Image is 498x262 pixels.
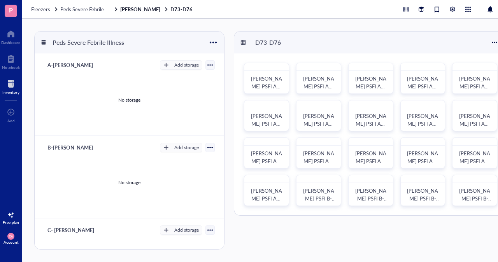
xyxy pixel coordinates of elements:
div: A-[PERSON_NAME] [44,60,96,70]
span: [PERSON_NAME] PSFI B-Plasma-Bio-04 [459,187,492,218]
div: C- [PERSON_NAME] [44,225,98,236]
span: P [9,5,13,15]
div: Add storage [174,62,199,69]
button: Add storage [160,143,202,152]
span: [PERSON_NAME] PSFI A0-Plasma-Bio-04 [303,75,334,106]
span: [PERSON_NAME] PSFI A3-Plasma-Bio-01 [251,187,282,218]
div: Free plan [3,220,19,225]
span: [PERSON_NAME] PSFI B-Plasma-Bio-02 [355,187,388,218]
div: Account [4,240,19,244]
a: Inventory [2,77,19,95]
div: Add storage [174,144,199,151]
span: [PERSON_NAME] PSFI A0-Plasma-Bio-06 [407,75,438,106]
span: [PERSON_NAME] PSFI A0-Plasma-Bio-05 [355,75,386,106]
span: [PERSON_NAME] PSFI A0-Plasma-Bio-11 [407,112,438,143]
span: [PERSON_NAME] PSFI A1-Plasma-Bio-01 [355,149,386,180]
button: Add storage [160,225,202,235]
a: Notebook [2,53,20,70]
div: Notebook [2,65,20,70]
span: [PERSON_NAME] PSFI A0-Plasma-Bio-08 [251,112,282,143]
div: Inventory [2,90,19,95]
div: Add [7,118,15,123]
span: [PERSON_NAME] PSFI A2-Plasma-Bio-01 [459,149,490,180]
a: Freezers [31,6,59,13]
span: [PERSON_NAME] PSFI A0-Plasma-Bio-03 [251,75,282,106]
div: Add storage [174,227,199,234]
span: [PERSON_NAME] PSFI A0-Plasma-Bio-13 [251,149,282,180]
div: No storage [118,97,140,104]
div: No storage [118,179,140,186]
span: [PERSON_NAME] PSFI A0-Plasma-Bio-10 [355,112,386,143]
div: D73-D76 [252,36,298,49]
a: Peds Severe Febrile Illness [60,6,119,13]
div: Peds Severe Febrile Illness [49,36,128,49]
button: Add storage [160,60,202,70]
span: [PERSON_NAME] PSFI A0-Plasma-Bio-14 [303,149,334,180]
a: Dashboard [1,28,21,45]
span: [PERSON_NAME] PSFI B-Plasma-Bio-01 [303,187,336,218]
span: [PERSON_NAME] PSFI A0-Plasma-Bio-12 [459,112,490,143]
span: Peds Severe Febrile Illness [60,5,119,13]
div: Dashboard [1,40,21,45]
span: [PERSON_NAME] PSFI A0-Plasma-Bio-07 [459,75,490,106]
div: B-[PERSON_NAME] [44,142,96,153]
span: [PERSON_NAME] PSFI A0-Plasma-Bio-09 [303,112,334,143]
span: [PERSON_NAME] PSFI A1-Plasma-Bio-02 [407,149,438,180]
a: [PERSON_NAME]D73-D76 [120,6,194,13]
span: Freezers [31,5,50,13]
span: CA [9,234,13,238]
span: [PERSON_NAME] PSFI B-Plasma-Bio-03 [407,187,440,218]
